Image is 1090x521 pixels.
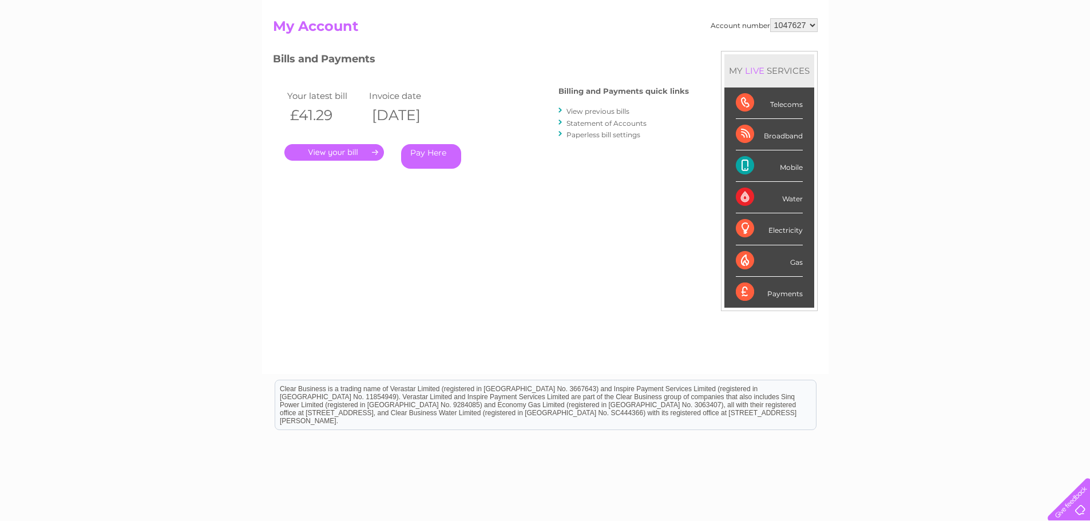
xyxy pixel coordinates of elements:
a: Paperless bill settings [566,130,640,139]
td: Your latest bill [284,88,367,104]
a: Telecoms [949,49,984,57]
div: Telecoms [736,88,803,119]
div: Payments [736,277,803,308]
h3: Bills and Payments [273,51,689,71]
a: . [284,144,384,161]
th: [DATE] [366,104,449,127]
div: Broadband [736,119,803,150]
a: Energy [917,49,942,57]
div: LIVE [743,65,767,76]
a: Blog [990,49,1007,57]
a: Statement of Accounts [566,119,647,128]
a: Pay Here [401,144,461,169]
div: Mobile [736,150,803,182]
h4: Billing and Payments quick links [558,87,689,96]
div: Clear Business is a trading name of Verastar Limited (registered in [GEOGRAPHIC_DATA] No. 3667643... [275,6,816,55]
a: 0333 014 3131 [874,6,953,20]
div: MY SERVICES [724,54,814,87]
div: Gas [736,245,803,277]
a: View previous bills [566,107,629,116]
th: £41.29 [284,104,367,127]
a: Water [889,49,910,57]
a: Log out [1052,49,1079,57]
img: logo.png [38,30,97,65]
a: Contact [1014,49,1042,57]
td: Invoice date [366,88,449,104]
h2: My Account [273,18,818,40]
div: Electricity [736,213,803,245]
div: Water [736,182,803,213]
div: Account number [711,18,818,32]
